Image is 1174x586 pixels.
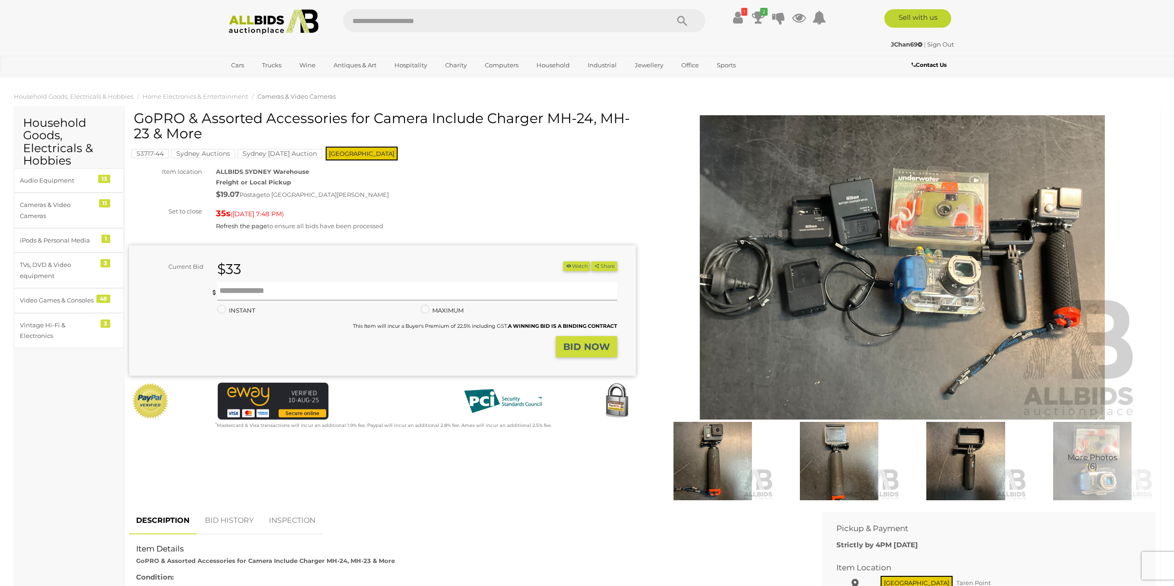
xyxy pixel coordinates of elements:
a: Trucks [256,58,287,73]
strong: ALLBIDS SYDNEY Warehouse [216,168,309,175]
a: Refresh the page [216,222,267,230]
a: Sydney [DATE] Auction [238,150,322,157]
h2: Household Goods, Electricals & Hobbies [23,117,115,167]
a: Industrial [582,58,623,73]
img: PCI DSS compliant [457,383,549,420]
i: ! [741,8,747,16]
a: Wine [293,58,322,73]
a: Sydney Auctions [171,150,235,157]
span: [GEOGRAPHIC_DATA] [326,147,398,160]
h1: GoPRO & Assorted Accessories for Camera Include Charger MH-24, MH-23 & More [134,111,633,141]
div: iPods & Personal Media [20,235,96,246]
button: Search [659,9,705,32]
h2: Pickup & Payment [836,524,1128,533]
a: 53717-44 [131,150,169,157]
a: Vintage Hi-Fi & Electronics 3 [14,313,124,349]
a: Office [675,58,705,73]
div: 3 [101,259,110,267]
a: TVs, DVD & Video equipment 3 [14,253,124,288]
a: More Photos(6) [1031,422,1153,500]
li: Watch this item [563,261,590,271]
a: Video Games & Consoles 48 [14,288,124,313]
div: TVs, DVD & Video equipment [20,260,96,281]
img: Official PayPal Seal [131,383,169,420]
span: [DATE] 7:48 PM [232,210,282,218]
div: Audio Equipment [20,175,96,186]
small: Mastercard & Visa transactions will incur an additional 1.9% fee. Paypal will incur an additional... [215,422,552,428]
h2: Item Location [836,563,1128,572]
span: to [GEOGRAPHIC_DATA][PERSON_NAME] [264,191,389,198]
a: Household Goods, Electricals & Hobbies [14,93,133,100]
mark: 53717-44 [131,149,169,158]
label: INSTANT [217,305,255,316]
div: 13 [98,175,110,183]
button: Watch [563,261,590,271]
div: Vintage Hi-Fi & Electronics [20,320,96,342]
div: Set to close [122,206,209,217]
button: Share [591,261,617,271]
a: Sports [711,58,742,73]
b: Strictly by 4PM [DATE] [836,540,918,549]
a: Jewellery [629,58,669,73]
a: INSPECTION [262,507,322,534]
a: BID HISTORY [198,507,261,534]
img: GoPRO & Assorted Accessories for Camera Include Charger MH-24, MH-23 & More [666,115,1138,420]
a: [GEOGRAPHIC_DATA] [225,73,303,88]
a: DESCRIPTION [129,507,197,534]
a: JChan69 [891,41,924,48]
span: ( ) [231,210,284,218]
label: MAXIMUM [421,305,464,316]
div: 48 [96,295,110,303]
div: Cameras & Video Cameras [20,200,96,221]
a: Sign Out [927,41,954,48]
mark: Sydney [DATE] Auction [238,149,322,158]
div: Item location [122,166,209,177]
img: GoPRO & Assorted Accessories for Camera Include Charger MH-24, MH-23 & More [905,422,1026,500]
a: Computers [479,58,524,73]
div: 3 [101,320,110,328]
i: 2 [760,8,768,16]
img: GoPRO & Assorted Accessories for Camera Include Charger MH-24, MH-23 & More [778,422,900,500]
div: 11 [99,199,110,207]
a: Antiques & Art [328,58,382,73]
b: Condition: [136,573,174,581]
span: to ensure all bids have been processed [216,222,383,230]
a: ! [731,9,745,26]
a: Cameras & Video Cameras [257,93,336,100]
a: Home Electronics & Entertainment [143,93,248,100]
a: Contact Us [912,60,949,70]
b: Contact Us [912,61,947,68]
strong: BID NOW [563,341,610,352]
button: BID NOW [556,336,617,358]
mark: Sydney Auctions [171,149,235,158]
img: GoPRO & Assorted Accessories for Camera Include Charger MH-24, MH-23 & More [652,422,774,500]
div: Postage [216,188,636,201]
div: Video Games & Consoles [20,295,96,306]
img: Allbids.com.au [224,9,324,35]
a: Hospitality [388,58,433,73]
a: Audio Equipment 13 [14,168,124,193]
a: Sell with us [884,9,951,28]
strong: GoPRO & Assorted Accessories for Camera Include Charger MH-24, MH-23 & More [136,557,395,564]
a: Charity [439,58,473,73]
img: GoPRO & Assorted Accessories for Camera Include Charger MH-24, MH-23 & More [1031,422,1153,500]
a: 2 [751,9,765,26]
a: Household [530,58,576,73]
strong: Freight or Local Pickup [216,178,291,186]
a: iPods & Personal Media 1 [14,228,124,253]
a: Cameras & Video Cameras 11 [14,193,124,228]
small: This Item will incur a Buyer's Premium of 22.5% including GST. [353,323,617,329]
strong: JChan69 [891,41,923,48]
img: eWAY Payment Gateway [218,383,328,420]
h2: Item Details [136,545,802,553]
img: Secured by Rapid SSL [598,383,635,420]
b: A WINNING BID IS A BINDING CONTRACT [508,323,617,329]
span: | [924,41,926,48]
div: 1 [101,235,110,243]
strong: $33 [217,260,241,278]
strong: $19.07 [216,190,239,199]
div: Current Bid [129,261,210,272]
